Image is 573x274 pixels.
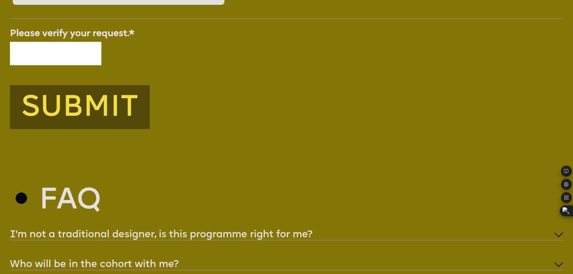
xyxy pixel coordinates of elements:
h2: Faq [39,189,100,214]
h5: I'm not a traditional designer, is this programme right for me? [10,232,313,238]
label: Please verify your request. [10,28,563,40]
h5: Who will be in the cohort with me? [10,262,179,268]
iframe: reCAPTCHA [10,42,101,65]
button: Submit [10,85,150,129]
